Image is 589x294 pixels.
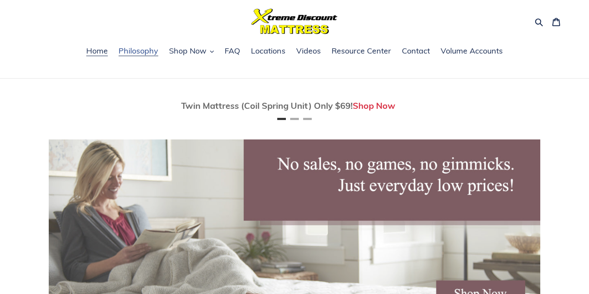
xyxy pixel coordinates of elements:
[290,118,299,120] button: Page 2
[436,45,507,58] a: Volume Accounts
[247,45,290,58] a: Locations
[114,45,163,58] a: Philosophy
[332,46,391,56] span: Resource Center
[402,46,430,56] span: Contact
[225,46,240,56] span: FAQ
[441,46,503,56] span: Volume Accounts
[86,46,108,56] span: Home
[327,45,395,58] a: Resource Center
[353,100,395,111] a: Shop Now
[296,46,321,56] span: Videos
[398,45,434,58] a: Contact
[251,46,285,56] span: Locations
[251,9,338,34] img: Xtreme Discount Mattress
[165,45,218,58] button: Shop Now
[119,46,158,56] span: Philosophy
[292,45,325,58] a: Videos
[181,100,353,111] span: Twin Mattress (Coil Spring Unit) Only $69!
[220,45,244,58] a: FAQ
[169,46,207,56] span: Shop Now
[303,118,312,120] button: Page 3
[277,118,286,120] button: Page 1
[82,45,112,58] a: Home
